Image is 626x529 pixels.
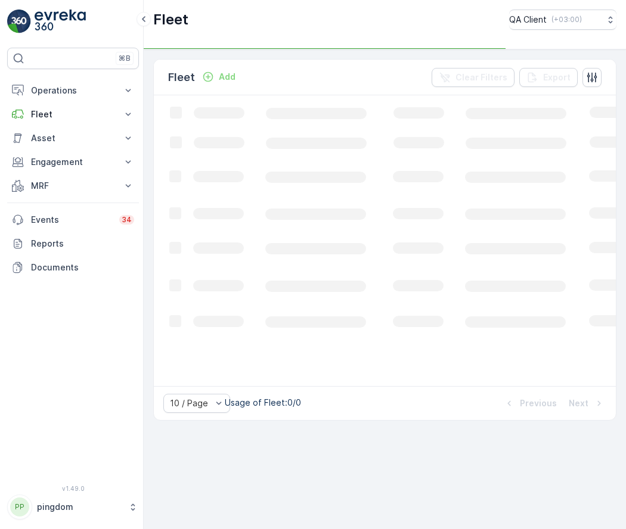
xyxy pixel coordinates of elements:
[502,396,558,410] button: Previous
[509,10,616,30] button: QA Client(+03:00)
[7,102,139,126] button: Fleet
[7,232,139,256] a: Reports
[168,69,195,86] p: Fleet
[122,215,132,225] p: 34
[31,180,115,192] p: MRF
[119,54,131,63] p: ⌘B
[7,126,139,150] button: Asset
[568,396,606,410] button: Next
[31,156,115,168] p: Engagement
[519,68,578,87] button: Export
[31,108,115,120] p: Fleet
[197,70,240,84] button: Add
[509,14,547,26] p: QA Client
[10,497,29,516] div: PP
[31,262,134,273] p: Documents
[7,150,139,174] button: Engagement
[520,397,557,409] p: Previous
[7,256,139,279] a: Documents
[31,214,112,226] p: Events
[7,79,139,102] button: Operations
[7,485,139,492] span: v 1.49.0
[432,68,515,87] button: Clear Filters
[31,238,134,250] p: Reports
[31,132,115,144] p: Asset
[225,397,301,409] p: Usage of Fleet : 0/0
[7,208,139,232] a: Events34
[35,10,86,33] img: logo_light-DOdMpM7g.png
[7,10,31,33] img: logo
[551,15,582,24] p: ( +03:00 )
[219,71,235,83] p: Add
[7,174,139,198] button: MRF
[543,71,571,83] p: Export
[153,10,188,29] p: Fleet
[569,397,588,409] p: Next
[455,71,507,83] p: Clear Filters
[7,494,139,519] button: PPpingdom
[31,85,115,97] p: Operations
[37,501,122,513] p: pingdom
